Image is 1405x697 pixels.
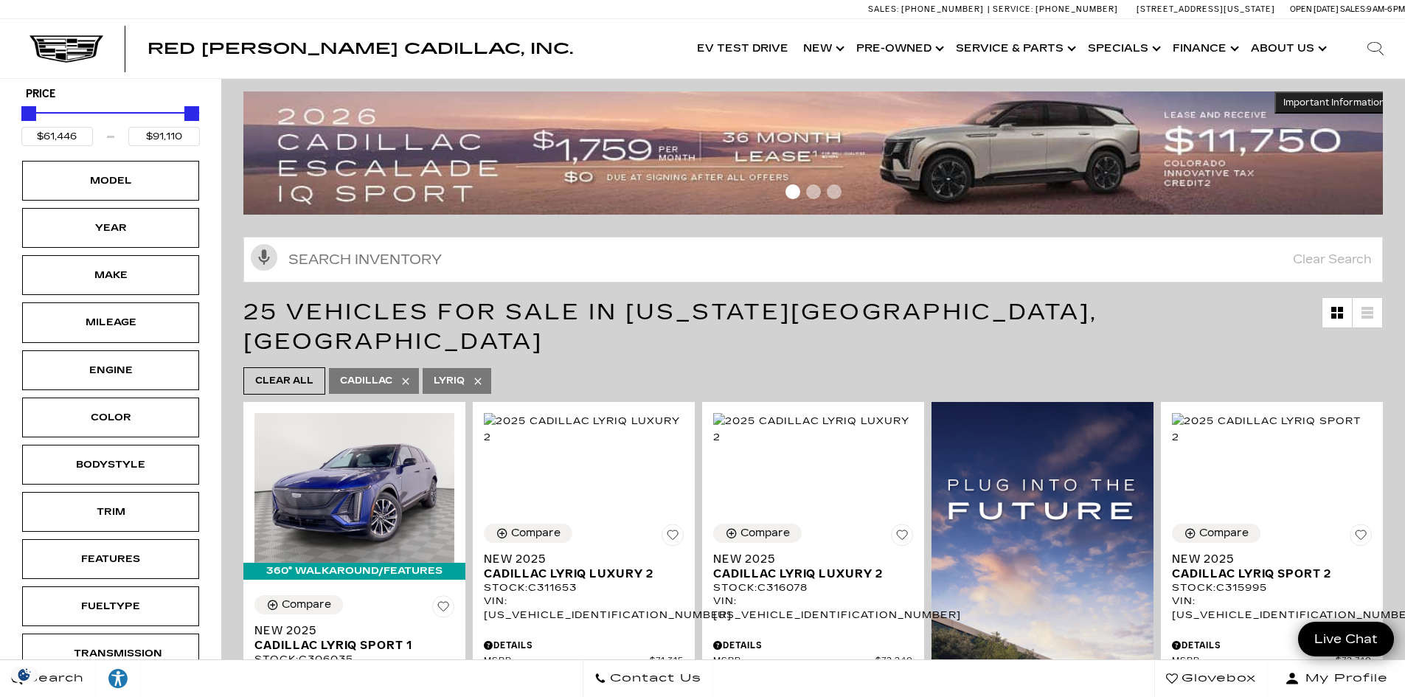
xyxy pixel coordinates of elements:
[1172,413,1372,445] img: 2025 Cadillac LYRIQ Sport 2
[74,551,148,567] div: Features
[1367,4,1405,14] span: 9 AM-6 PM
[713,656,913,667] a: MSRP $72,240
[713,581,913,594] div: Stock : C316078
[22,350,199,390] div: EngineEngine
[74,598,148,614] div: Fueltype
[74,314,148,330] div: Mileage
[849,19,948,78] a: Pre-Owned
[254,413,454,563] img: 2025 Cadillac LYRIQ Sport 1
[891,524,913,552] button: Save Vehicle
[22,539,199,579] div: FeaturesFeatures
[1350,524,1372,552] button: Save Vehicle
[1172,656,1372,667] a: MSRP $72,740
[583,660,713,697] a: Contact Us
[875,656,913,667] span: $72,240
[662,524,684,552] button: Save Vehicle
[1290,4,1339,14] span: Open [DATE]
[22,255,199,295] div: MakeMake
[1307,631,1385,648] span: Live Chat
[22,161,199,201] div: ModelModel
[1298,622,1394,656] a: Live Chat
[484,656,684,667] a: MSRP $71,315
[606,668,701,689] span: Contact Us
[796,19,849,78] a: New
[243,237,1383,282] input: Search Inventory
[254,623,443,638] span: New 2025
[993,4,1033,14] span: Service:
[26,88,195,101] h5: Price
[21,127,93,146] input: Minimum
[827,184,842,199] span: Go to slide 3
[484,581,684,594] div: Stock : C311653
[1172,566,1361,581] span: Cadillac LYRIQ Sport 2
[1283,97,1385,108] span: Important Information
[484,566,673,581] span: Cadillac LYRIQ Luxury 2
[74,220,148,236] div: Year
[713,566,902,581] span: Cadillac LYRIQ Luxury 2
[785,184,800,199] span: Go to slide 1
[484,639,684,652] div: Pricing Details - New 2025 Cadillac LYRIQ Luxury 2
[1322,298,1352,327] a: Grid View
[434,372,465,390] span: LYRIQ
[21,106,36,121] div: Minimum Price
[1172,552,1361,566] span: New 2025
[1137,4,1275,14] a: [STREET_ADDRESS][US_STATE]
[1172,552,1372,581] a: New 2025Cadillac LYRIQ Sport 2
[255,372,313,390] span: Clear All
[901,4,984,14] span: [PHONE_NUMBER]
[1274,91,1394,114] button: Important Information
[7,667,41,682] section: Click to Open Cookie Consent Modal
[713,639,913,652] div: Pricing Details - New 2025 Cadillac LYRIQ Luxury 2
[74,267,148,283] div: Make
[713,413,913,445] img: 2025 Cadillac LYRIQ Luxury 2
[713,524,802,543] button: Compare Vehicle
[1300,668,1388,689] span: My Profile
[1165,19,1243,78] a: Finance
[251,244,277,271] svg: Click to toggle on voice search
[713,552,913,581] a: New 2025Cadillac LYRIQ Luxury 2
[23,668,84,689] span: Search
[282,598,331,611] div: Compare
[22,208,199,248] div: YearYear
[148,40,573,58] span: Red [PERSON_NAME] Cadillac, Inc.
[1080,19,1165,78] a: Specials
[74,362,148,378] div: Engine
[484,552,684,581] a: New 2025Cadillac LYRIQ Luxury 2
[1199,527,1249,540] div: Compare
[1243,19,1331,78] a: About Us
[148,41,573,56] a: Red [PERSON_NAME] Cadillac, Inc.
[1035,4,1118,14] span: [PHONE_NUMBER]
[243,563,465,579] div: 360° WalkAround/Features
[96,660,141,697] a: Explore your accessibility options
[243,91,1394,215] img: 2509-September-FOM-Escalade-IQ-Lease9
[1172,594,1372,621] div: VIN: [US_VEHICLE_IDENTIFICATION_NUMBER]
[74,173,148,189] div: Model
[22,586,199,626] div: FueltypeFueltype
[1178,668,1256,689] span: Glovebox
[22,398,199,437] div: ColorColor
[1154,660,1268,697] a: Glovebox
[484,524,572,543] button: Compare Vehicle
[340,372,392,390] span: Cadillac
[30,35,103,63] img: Cadillac Dark Logo with Cadillac White Text
[243,299,1097,355] span: 25 Vehicles for Sale in [US_STATE][GEOGRAPHIC_DATA], [GEOGRAPHIC_DATA]
[740,527,790,540] div: Compare
[650,656,684,667] span: $71,315
[1268,660,1405,697] button: Open user profile menu
[1172,581,1372,594] div: Stock : C315995
[868,4,899,14] span: Sales:
[432,595,454,623] button: Save Vehicle
[1340,4,1367,14] span: Sales:
[868,5,988,13] a: Sales: [PHONE_NUMBER]
[806,184,821,199] span: Go to slide 2
[21,101,200,146] div: Price
[1172,656,1336,667] span: MSRP
[254,595,343,614] button: Compare Vehicle
[22,492,199,532] div: TrimTrim
[74,504,148,520] div: Trim
[511,527,561,540] div: Compare
[713,552,902,566] span: New 2025
[713,656,875,667] span: MSRP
